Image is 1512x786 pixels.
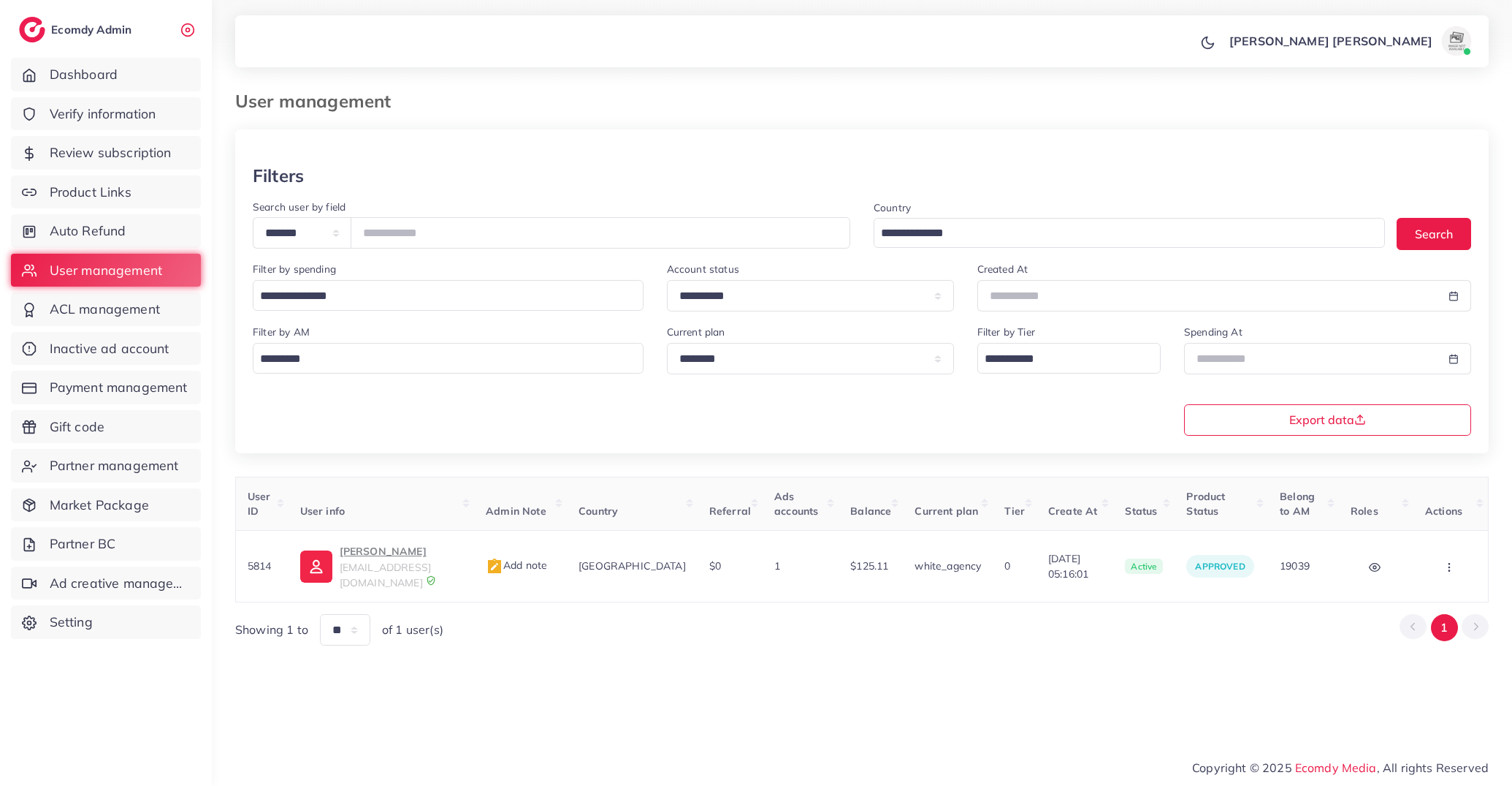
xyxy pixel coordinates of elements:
[850,505,891,518] span: Balance
[255,285,625,308] input: Search for option
[667,325,725,339] label: Current plan
[1004,505,1025,518] span: Tier
[486,505,546,518] span: Admin Note
[874,200,911,215] label: Country
[1004,559,1010,573] span: 0
[300,543,462,590] a: [PERSON_NAME][EMAIL_ADDRESS][DOMAIN_NAME]
[253,165,304,186] h3: Filters
[11,527,201,561] a: Partner BC
[253,343,644,374] div: Search for option
[1280,559,1310,573] span: 19039
[709,559,721,573] span: $0
[1229,32,1432,50] p: [PERSON_NAME] [PERSON_NAME]
[11,58,201,91] a: Dashboard
[1377,759,1489,776] span: , All rights Reserved
[235,91,402,112] h3: User management
[1431,614,1458,641] button: Go to page 1
[774,559,780,573] span: 1
[11,175,201,209] a: Product Links
[50,613,93,632] span: Setting
[50,300,160,319] span: ACL management
[1125,505,1157,518] span: Status
[11,371,201,404] a: Payment management
[11,254,201,287] a: User management
[340,543,462,560] p: [PERSON_NAME]
[11,292,201,326] a: ACL management
[774,490,818,518] span: Ads accounts
[1280,490,1315,518] span: Belong to AM
[11,214,201,248] a: Auto Refund
[915,559,981,573] span: white_agency
[1186,490,1225,518] span: Product Status
[579,505,618,518] span: Country
[1195,561,1245,572] span: approved
[50,105,156,124] span: Verify information
[1351,505,1378,518] span: Roles
[1397,218,1471,249] button: Search
[876,222,1366,245] input: Search for option
[253,325,310,339] label: Filter by AM
[340,561,431,589] span: [EMAIL_ADDRESS][DOMAIN_NAME]
[1221,26,1477,56] a: [PERSON_NAME] [PERSON_NAME]avatar
[50,456,179,475] span: Partner management
[51,23,135,37] h2: Ecomdy Admin
[11,136,201,170] a: Review subscription
[11,449,201,483] a: Partner management
[667,262,739,276] label: Account status
[235,621,308,638] span: Showing 1 to
[50,496,149,515] span: Market Package
[50,534,116,553] span: Partner BC
[977,343,1161,374] div: Search for option
[915,505,978,518] span: Current plan
[1442,26,1471,56] img: avatar
[50,417,104,437] span: Gift code
[874,218,1385,248] div: Search for option
[709,505,751,518] span: Referral
[1425,505,1462,518] span: Actions
[1048,551,1101,581] span: [DATE] 05:16:01
[50,183,131,202] span: Product Links
[50,143,172,162] span: Review subscription
[980,348,1142,371] input: Search for option
[50,339,169,358] span: Inactive ad account
[19,17,45,42] img: logo
[1048,505,1097,518] span: Create At
[1192,759,1489,776] span: Copyright © 2025
[1295,760,1377,775] a: Ecomdy Media
[255,348,625,371] input: Search for option
[11,605,201,639] a: Setting
[11,488,201,522] a: Market Package
[1289,414,1366,426] span: Export data
[19,17,135,42] a: logoEcomdy Admin
[977,262,1028,276] label: Created At
[248,559,272,573] span: 5814
[300,551,332,583] img: ic-user-info.36bf1079.svg
[50,222,126,241] span: Auto Refund
[486,558,503,575] img: admin_note.cdd0b510.svg
[50,65,118,84] span: Dashboard
[382,621,443,638] span: of 1 user(s)
[248,490,271,518] span: User ID
[50,378,188,397] span: Payment management
[11,332,201,366] a: Inactive ad account
[50,261,162,280] span: User management
[426,575,436,586] img: 9CAL8B2pu8EFxCJHYAAAAldEVYdGRhdGU6Y3JlYXRlADIwMjItMTItMDlUMDQ6NTg6MzkrMDA6MDBXSlgLAAAAJXRFWHRkYXR...
[50,574,190,593] span: Ad creative management
[253,280,644,311] div: Search for option
[11,410,201,444] a: Gift code
[1184,404,1471,436] button: Export data
[253,262,336,276] label: Filter by spending
[1125,559,1163,575] span: active
[486,559,547,572] span: Add note
[11,567,201,600] a: Ad creative management
[300,505,345,518] span: User info
[1400,614,1489,641] ul: Pagination
[253,200,345,214] label: Search user by field
[977,325,1035,339] label: Filter by Tier
[11,97,201,131] a: Verify information
[579,559,686,573] span: [GEOGRAPHIC_DATA]
[850,559,888,573] span: $125.11
[1184,325,1242,339] label: Spending At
